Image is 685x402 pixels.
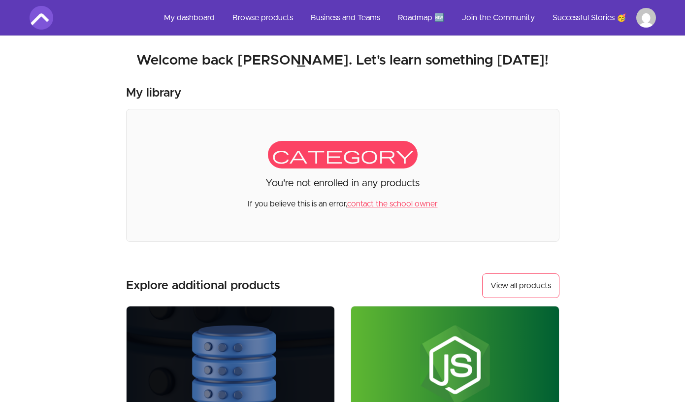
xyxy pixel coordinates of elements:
[126,85,181,101] h3: My library
[156,6,223,30] a: My dashboard
[482,273,559,298] button: View all products
[636,8,656,28] img: Profile image for Phyle Travel
[30,52,656,69] h2: Welcome back [PERSON_NAME]. Let's learn something [DATE]!
[225,6,301,30] a: Browse products
[126,278,280,294] h3: Explore additional products
[30,6,53,30] img: Amigoscode logo
[347,200,438,208] a: contact the school owner
[390,6,452,30] a: Roadmap 🆕
[265,176,420,190] p: You're not enrolled in any products
[454,6,543,30] a: Join the Community
[545,6,634,30] a: Successful Stories 🥳
[248,190,438,210] p: If you believe this is an error,
[156,6,656,30] nav: Main
[268,141,418,168] span: category
[303,6,388,30] a: Business and Teams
